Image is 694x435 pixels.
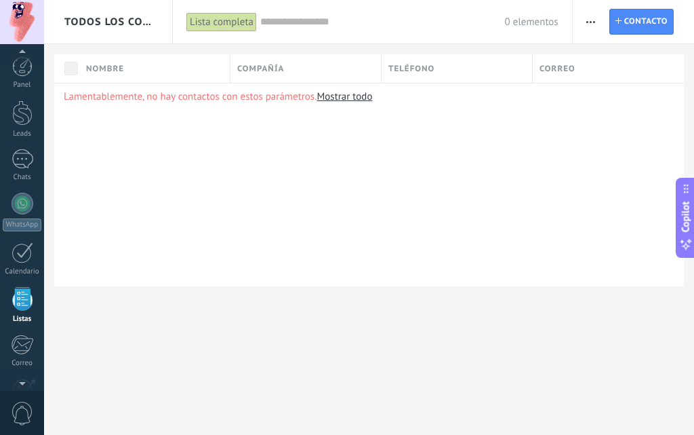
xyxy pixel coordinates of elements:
span: 0 elementos [505,16,558,29]
button: Más [581,9,600,35]
span: Contacto [624,10,668,34]
span: Todos los contactos y empresas [64,16,153,29]
p: Lamentablemente, no hay contactos con estos parámetros. [64,90,674,103]
span: Nombre [86,62,124,75]
div: Lista completa [186,12,257,32]
div: Correo [3,359,42,368]
span: Compañía [237,62,284,75]
div: Listas [3,315,42,324]
span: Correo [539,62,575,75]
span: Teléfono [388,62,434,75]
a: Mostrar todo [317,90,372,103]
div: Calendario [3,267,42,276]
div: Panel [3,81,42,90]
div: Chats [3,173,42,182]
div: Leads [3,130,42,138]
a: Contacto [609,9,674,35]
div: WhatsApp [3,219,41,231]
span: Copilot [679,201,693,232]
